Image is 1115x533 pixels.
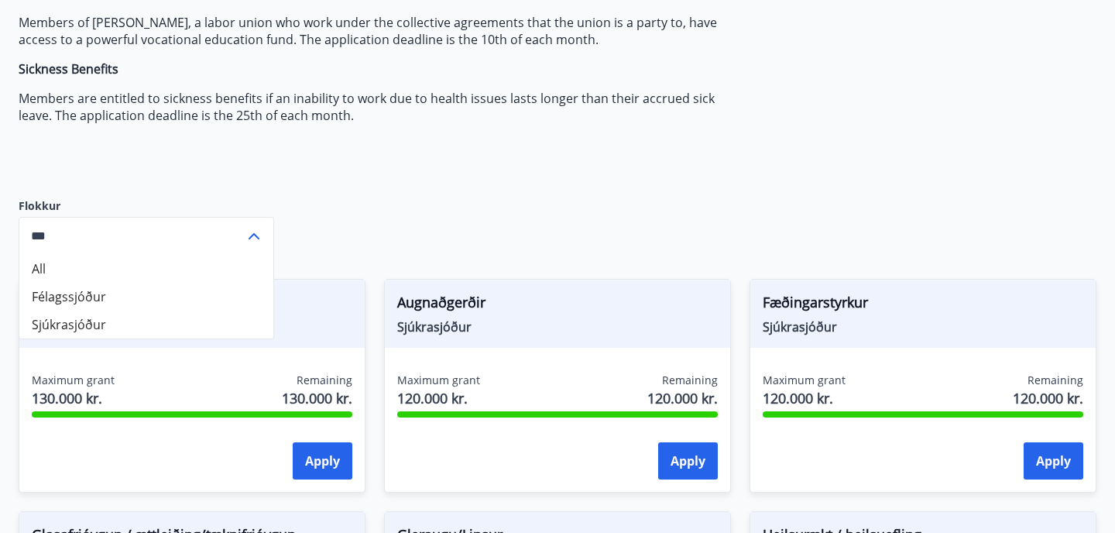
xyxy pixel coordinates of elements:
[19,311,273,339] li: Sjúkrasjóður
[658,442,718,480] button: Apply
[1024,442,1083,480] button: Apply
[297,373,352,388] span: Remaining
[763,373,846,388] span: Maximum grant
[662,373,718,388] span: Remaining
[19,60,118,77] strong: Sickness Benefits
[397,388,480,408] span: 120.000 kr.
[19,283,273,311] li: Félagssjóður
[293,442,352,480] button: Apply
[19,198,274,214] label: Flokkur
[763,388,846,408] span: 120.000 kr.
[282,388,352,408] span: 130.000 kr.
[397,373,480,388] span: Maximum grant
[19,90,750,124] p: Members are entitled to sickness benefits if an inability to work due to health issues lasts long...
[1013,388,1083,408] span: 120.000 kr.
[32,388,115,408] span: 130.000 kr.
[397,318,718,335] span: Sjúkrasjóður
[19,14,750,48] p: Members of [PERSON_NAME], a labor union who work under the collective agreements that the union i...
[32,373,115,388] span: Maximum grant
[19,255,273,283] li: All
[763,292,1083,318] span: Fæðingarstyrkur
[647,388,718,408] span: 120.000 kr.
[397,292,718,318] span: Augnaðgerðir
[1028,373,1083,388] span: Remaining
[763,318,1083,335] span: Sjúkrasjóður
